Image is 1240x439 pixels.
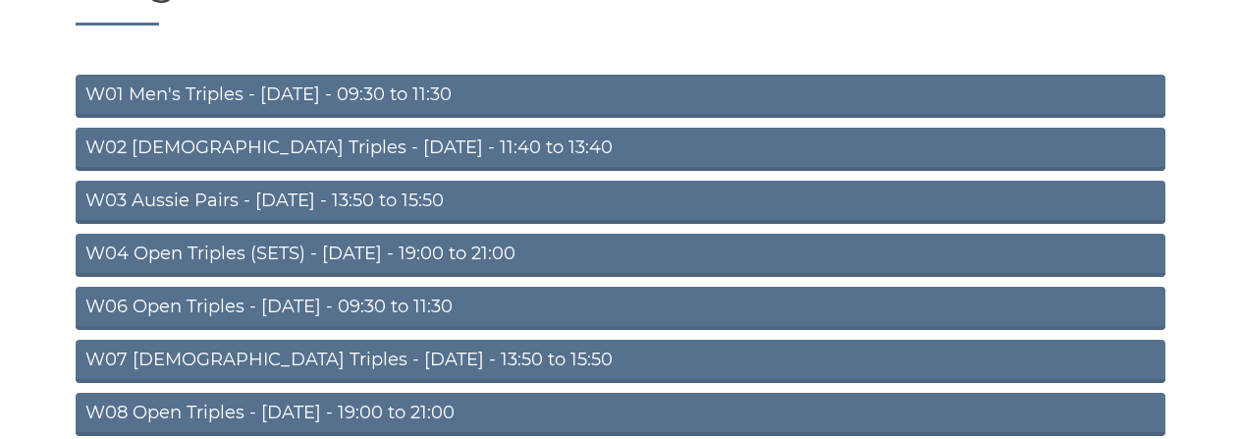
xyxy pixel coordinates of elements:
[76,128,1165,171] a: W02 [DEMOGRAPHIC_DATA] Triples - [DATE] - 11:40 to 13:40
[76,181,1165,224] a: W03 Aussie Pairs - [DATE] - 13:50 to 15:50
[76,287,1165,330] a: W06 Open Triples - [DATE] - 09:30 to 11:30
[76,393,1165,436] a: W08 Open Triples - [DATE] - 19:00 to 21:00
[76,340,1165,383] a: W07 [DEMOGRAPHIC_DATA] Triples - [DATE] - 13:50 to 15:50
[76,234,1165,277] a: W04 Open Triples (SETS) - [DATE] - 19:00 to 21:00
[76,75,1165,118] a: W01 Men's Triples - [DATE] - 09:30 to 11:30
